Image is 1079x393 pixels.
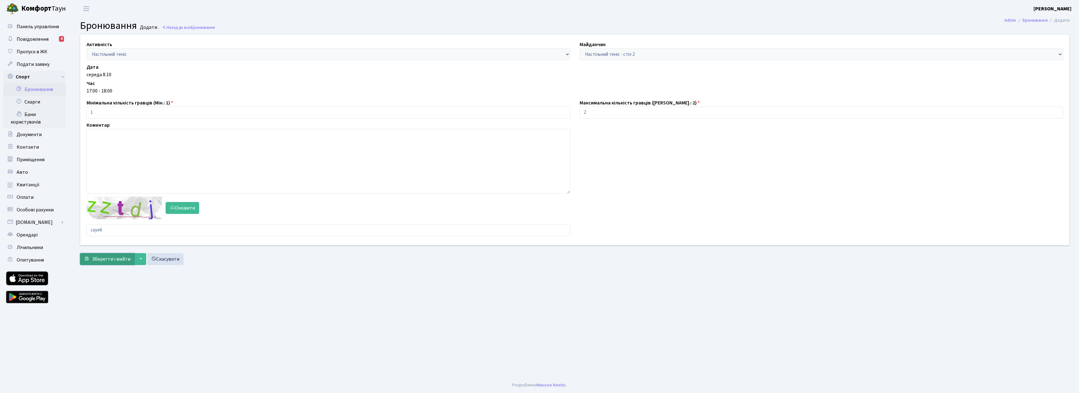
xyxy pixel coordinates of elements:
a: Квитанції [3,178,66,191]
div: середа 8.10 [87,71,1063,78]
img: logo.png [6,3,19,15]
span: Зберегти і вийти [92,256,130,263]
span: Квитанції [17,181,40,188]
span: Орендарі [17,231,38,238]
span: Пропуск в ЖК [17,48,47,55]
button: Оновити [166,202,199,214]
span: Подати заявку [17,61,50,68]
nav: breadcrumb [995,14,1079,27]
span: Опитування [17,257,44,263]
a: Контакти [3,141,66,153]
a: Admin [1004,17,1016,24]
a: Орендарі [3,229,66,241]
a: Скарги [3,96,66,108]
a: Документи [3,128,66,141]
a: [DOMAIN_NAME] [3,216,66,229]
a: Скасувати [147,253,183,265]
div: 17:00 - 18:00 [87,87,1063,95]
a: Бронювання [3,83,66,96]
a: Бани користувачів [3,108,66,128]
a: Лічильники [3,241,66,254]
span: Документи [17,131,42,138]
small: Додати . [139,24,159,30]
a: Massive Kinetic [537,382,566,388]
a: Бронювання [1023,17,1048,24]
label: Коментар [87,121,110,129]
div: 4 [59,36,64,42]
span: Панель управління [17,23,59,30]
a: Опитування [3,254,66,266]
a: Оплати [3,191,66,204]
span: Особові рахунки [17,206,54,213]
img: default [87,197,162,219]
a: [PERSON_NAME] [1034,5,1071,13]
span: Оплати [17,194,34,201]
a: Назад до всіхБронювання [162,24,215,30]
span: Повідомлення [17,36,49,43]
label: Максимальна кількість гравців ([PERSON_NAME].: 2) [580,99,700,107]
a: Пропуск в ЖК [3,45,66,58]
a: Панель управління [3,20,66,33]
label: Майданчик [580,41,606,48]
label: Час [87,80,95,87]
button: Зберегти і вийти [80,253,135,265]
a: Подати заявку [3,58,66,71]
label: Мінімальна кількість гравців (Мін.: 1) [87,99,173,107]
input: Введіть текст із зображення [87,224,570,236]
label: Дата [87,63,98,71]
a: Особові рахунки [3,204,66,216]
a: Спорт [3,71,66,83]
span: Таун [21,3,66,14]
span: Лічильники [17,244,43,251]
div: Розроблено . [512,382,567,389]
span: Бронювання [80,19,137,33]
span: Контакти [17,144,39,151]
b: Комфорт [21,3,51,13]
b: [PERSON_NAME] [1034,5,1071,12]
span: Бронювання [191,24,215,30]
a: Авто [3,166,66,178]
a: Приміщення [3,153,66,166]
li: Додати [1048,17,1070,24]
span: Авто [17,169,28,176]
a: Повідомлення4 [3,33,66,45]
span: Приміщення [17,156,45,163]
button: Переключити навігацію [78,3,94,14]
label: Активність [87,41,112,48]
